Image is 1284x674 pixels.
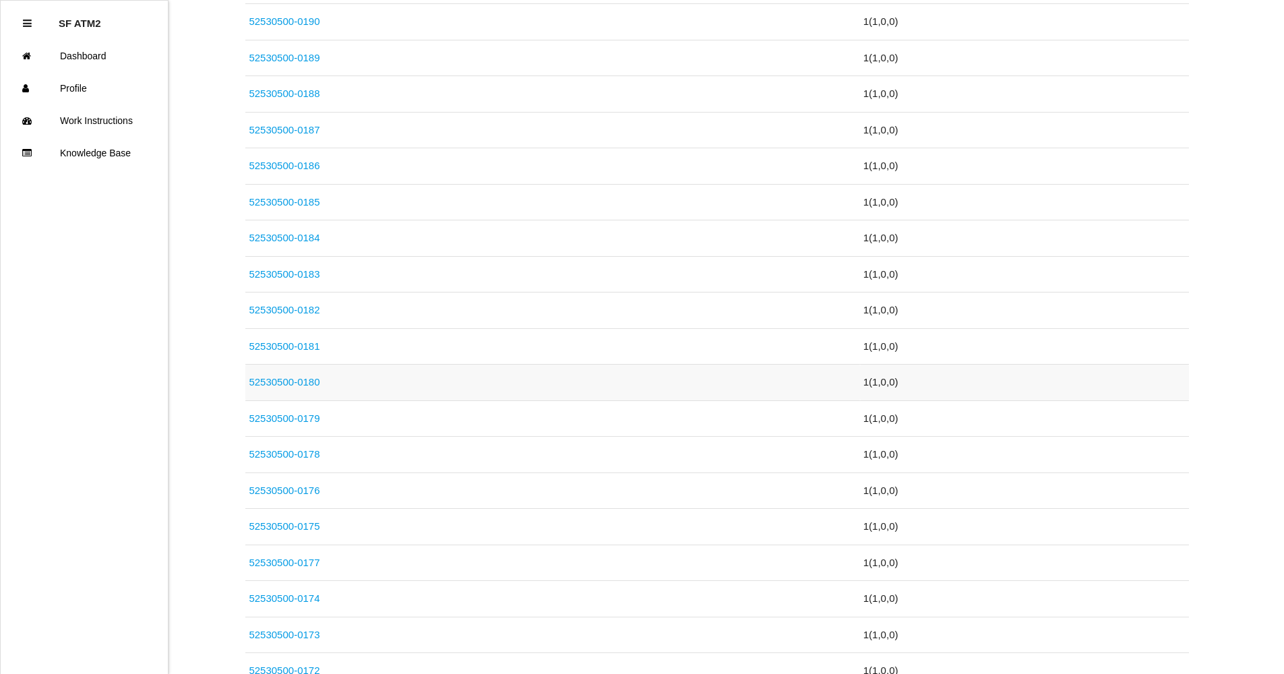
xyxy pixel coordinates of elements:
a: 52530500-0177 [249,557,319,568]
td: 1 ( 1 , 0 , 0 ) [860,472,1190,509]
a: 52530500-0173 [249,629,319,640]
a: Work Instructions [1,104,168,137]
a: 52530500-0183 [249,268,319,280]
td: 1 ( 1 , 0 , 0 ) [860,40,1190,76]
td: 1 ( 1 , 0 , 0 ) [860,4,1190,40]
a: Profile [1,72,168,104]
a: 52530500-0174 [249,592,319,604]
p: SF ATM2 [59,7,101,29]
td: 1 ( 1 , 0 , 0 ) [860,328,1190,365]
td: 1 ( 1 , 0 , 0 ) [860,220,1190,257]
a: 52530500-0187 [249,124,319,135]
td: 1 ( 1 , 0 , 0 ) [860,293,1190,329]
td: 1 ( 1 , 0 , 0 ) [860,545,1190,581]
td: 1 ( 1 , 0 , 0 ) [860,437,1190,473]
td: 1 ( 1 , 0 , 0 ) [860,400,1190,437]
a: 52530500-0186 [249,160,319,171]
a: 52530500-0178 [249,448,319,460]
a: 52530500-0181 [249,340,319,352]
a: 52530500-0188 [249,88,319,99]
a: 52530500-0182 [249,304,319,315]
div: Close [23,7,32,40]
td: 1 ( 1 , 0 , 0 ) [860,617,1190,653]
td: 1 ( 1 , 0 , 0 ) [860,256,1190,293]
td: 1 ( 1 , 0 , 0 ) [860,112,1190,148]
td: 1 ( 1 , 0 , 0 ) [860,581,1190,617]
td: 1 ( 1 , 0 , 0 ) [860,184,1190,220]
a: 52530500-0189 [249,52,319,63]
a: 52530500-0185 [249,196,319,208]
td: 1 ( 1 , 0 , 0 ) [860,365,1190,401]
a: 52530500-0184 [249,232,319,243]
a: Dashboard [1,40,168,72]
td: 1 ( 1 , 0 , 0 ) [860,148,1190,185]
a: 52530500-0180 [249,376,319,388]
td: 1 ( 1 , 0 , 0 ) [860,76,1190,113]
a: 52530500-0179 [249,412,319,424]
a: 52530500-0175 [249,520,319,532]
a: Knowledge Base [1,137,168,169]
a: 52530500-0176 [249,485,319,496]
td: 1 ( 1 , 0 , 0 ) [860,509,1190,545]
a: 52530500-0190 [249,16,319,27]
